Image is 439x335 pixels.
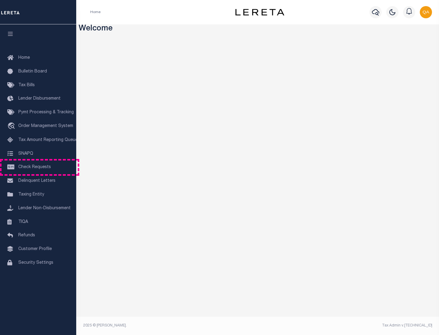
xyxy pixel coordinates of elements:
[18,110,74,115] span: Pymt Processing & Tracking
[18,56,30,60] span: Home
[18,220,28,224] span: TIQA
[18,151,33,156] span: SNAPQ
[79,24,437,34] h3: Welcome
[18,179,55,183] span: Delinquent Letters
[18,261,53,265] span: Security Settings
[18,206,71,210] span: Lender Non-Disbursement
[18,97,61,101] span: Lender Disbursement
[18,165,51,169] span: Check Requests
[79,323,258,328] div: 2025 © [PERSON_NAME].
[18,124,73,128] span: Order Management System
[262,323,432,328] div: Tax Admin v.[TECHNICAL_ID]
[18,192,44,197] span: Taxing Entity
[235,9,284,16] img: logo-dark.svg
[18,247,52,251] span: Customer Profile
[420,6,432,18] img: svg+xml;base64,PHN2ZyB4bWxucz0iaHR0cDovL3d3dy53My5vcmcvMjAwMC9zdmciIHBvaW50ZXItZXZlbnRzPSJub25lIi...
[18,138,78,142] span: Tax Amount Reporting Queue
[18,233,35,238] span: Refunds
[18,83,35,87] span: Tax Bills
[7,122,17,130] i: travel_explore
[18,69,47,74] span: Bulletin Board
[90,9,101,15] li: Home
